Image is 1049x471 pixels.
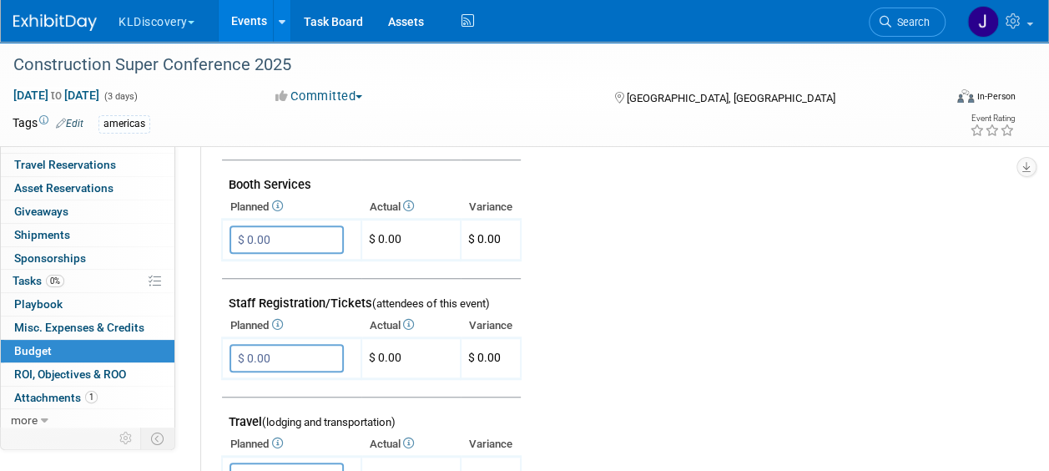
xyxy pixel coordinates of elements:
[976,90,1016,103] div: In-Person
[468,351,501,364] span: $ 0.00
[14,321,144,334] span: Misc. Expenses & Credits
[14,158,116,171] span: Travel Reservations
[56,118,83,129] a: Edit
[112,428,141,449] td: Personalize Event Tab Strip
[13,14,97,31] img: ExhibitDay
[222,433,361,456] th: Planned
[14,344,52,357] span: Budget
[891,16,930,28] span: Search
[361,433,461,456] th: Actual
[1,200,174,223] a: Giveaways
[468,232,501,246] span: $ 0.00
[1,293,174,316] a: Playbook
[1,363,174,386] a: ROI, Objectives & ROO
[1,154,174,176] a: Travel Reservations
[222,195,361,219] th: Planned
[222,279,521,315] td: Staff Registration/Tickets
[48,89,64,102] span: to
[141,428,175,449] td: Toggle Event Tabs
[1,177,174,200] a: Asset Reservations
[1,317,174,339] a: Misc. Expenses & Credits
[222,398,521,433] td: Travel
[1,224,174,246] a: Shipments
[461,314,521,337] th: Variance
[262,416,396,428] span: (lodging and transportation)
[14,391,98,404] span: Attachments
[361,195,461,219] th: Actual
[222,160,521,196] td: Booth Services
[870,87,1016,112] div: Event Format
[46,275,64,287] span: 0%
[967,6,999,38] img: Jaclyn Lee
[1,409,174,432] a: more
[1,270,174,292] a: Tasks0%
[461,195,521,219] th: Variance
[970,114,1015,123] div: Event Rating
[361,314,461,337] th: Actual
[627,92,835,104] span: [GEOGRAPHIC_DATA], [GEOGRAPHIC_DATA]
[13,274,64,287] span: Tasks
[103,91,138,102] span: (3 days)
[270,88,369,105] button: Committed
[14,228,70,241] span: Shipments
[1,340,174,362] a: Budget
[222,314,361,337] th: Planned
[98,115,150,133] div: americas
[13,114,83,134] td: Tags
[85,391,98,403] span: 1
[14,367,126,381] span: ROI, Objectives & ROO
[11,413,38,427] span: more
[461,433,521,456] th: Variance
[869,8,946,37] a: Search
[14,205,68,218] span: Giveaways
[14,297,63,311] span: Playbook
[361,338,461,379] td: $ 0.00
[8,50,930,80] div: Construction Super Conference 2025
[372,297,490,310] span: (attendees of this event)
[14,251,86,265] span: Sponsorships
[13,88,100,103] span: [DATE] [DATE]
[14,181,113,195] span: Asset Reservations
[1,387,174,409] a: Attachments1
[361,220,461,261] td: $ 0.00
[957,89,974,103] img: Format-Inperson.png
[1,247,174,270] a: Sponsorships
